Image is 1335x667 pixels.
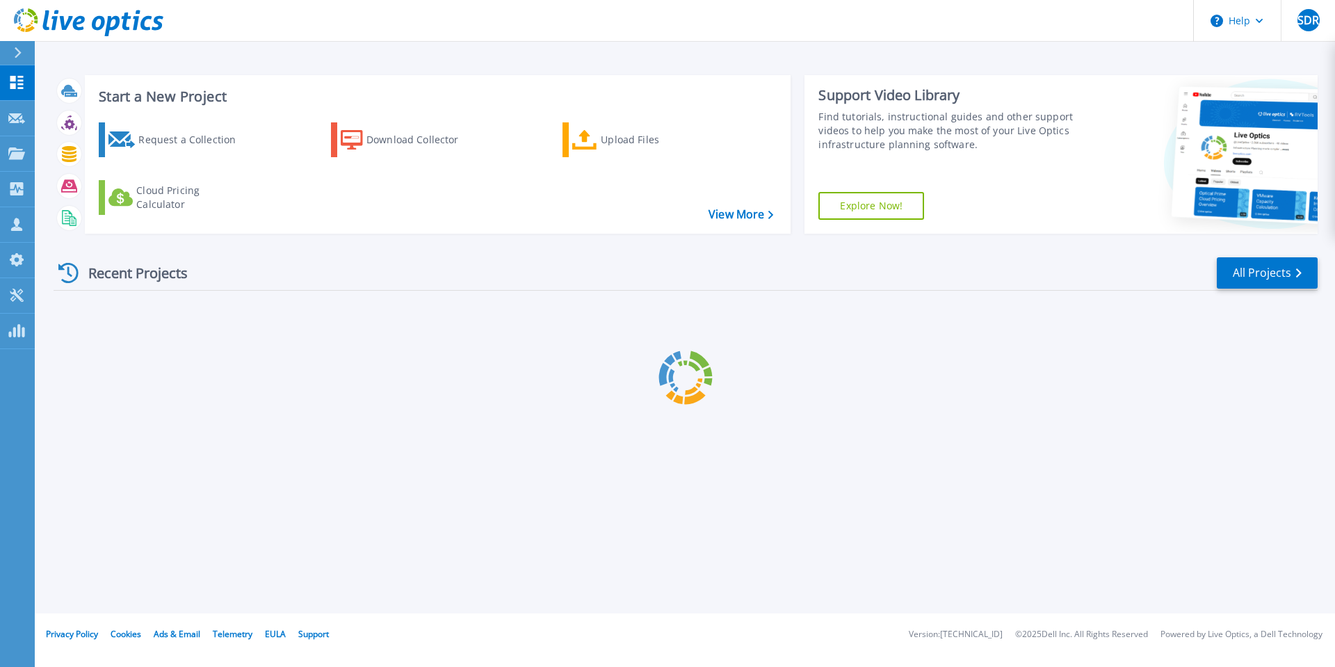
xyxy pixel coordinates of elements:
div: Find tutorials, instructional guides and other support videos to help you make the most of your L... [818,110,1080,152]
div: Download Collector [366,126,478,154]
li: Version: [TECHNICAL_ID] [909,630,1003,639]
a: Cookies [111,628,141,640]
a: View More [709,208,773,221]
div: Upload Files [601,126,712,154]
a: Privacy Policy [46,628,98,640]
a: Telemetry [213,628,252,640]
a: Explore Now! [818,192,924,220]
h3: Start a New Project [99,89,773,104]
div: Recent Projects [54,256,207,290]
div: Support Video Library [818,86,1080,104]
a: Ads & Email [154,628,200,640]
li: Powered by Live Optics, a Dell Technology [1160,630,1322,639]
a: Cloud Pricing Calculator [99,180,254,215]
a: Request a Collection [99,122,254,157]
a: Support [298,628,329,640]
div: Cloud Pricing Calculator [136,184,248,211]
a: EULA [265,628,286,640]
a: Download Collector [331,122,486,157]
li: © 2025 Dell Inc. All Rights Reserved [1015,630,1148,639]
div: Request a Collection [138,126,250,154]
a: Upload Files [563,122,718,157]
span: SDR [1297,15,1319,26]
a: All Projects [1217,257,1318,289]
